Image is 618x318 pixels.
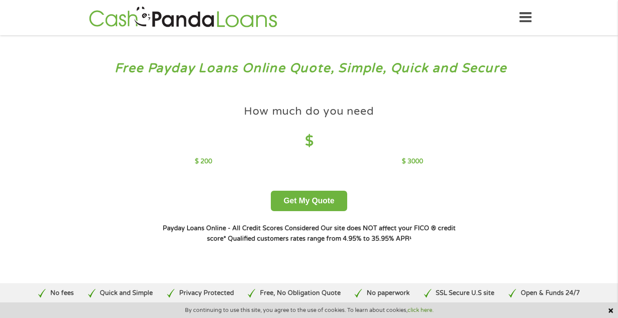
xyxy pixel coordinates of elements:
button: Get My Quote [271,191,347,211]
p: $ 200 [195,157,212,166]
strong: Payday Loans Online - All Credit Scores Considered [163,225,319,232]
img: GetLoanNow Logo [86,5,280,30]
p: Privacy Protected [179,288,234,298]
p: SSL Secure U.S site [436,288,494,298]
h4: $ [195,132,423,150]
h3: Free Payday Loans Online Quote, Simple, Quick and Secure [25,60,593,76]
p: No paperwork [367,288,410,298]
a: click here. [408,307,434,314]
strong: Our site does NOT affect your FICO ® credit score* [207,225,456,242]
strong: Qualified customers rates range from 4.95% to 35.95% APR¹ [228,235,411,242]
p: Quick and Simple [100,288,153,298]
h4: How much do you need [244,104,374,119]
p: Free, No Obligation Quote [260,288,341,298]
span: By continuing to use this site, you agree to the use of cookies. To learn about cookies, [185,307,434,313]
p: Open & Funds 24/7 [521,288,580,298]
p: No fees [50,288,74,298]
p: $ 3000 [402,157,423,166]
